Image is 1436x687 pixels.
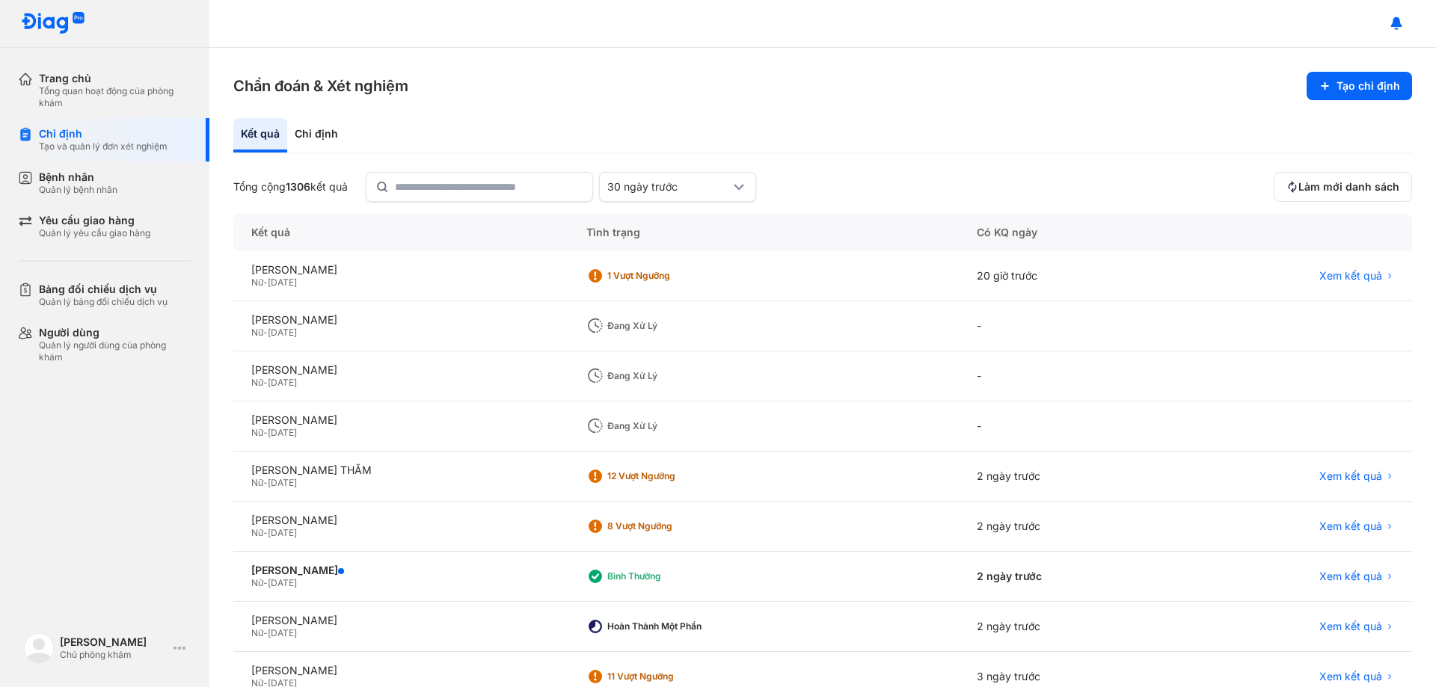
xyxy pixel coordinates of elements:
div: Bình thường [607,570,727,582]
span: [DATE] [268,277,297,288]
div: - [959,301,1175,351]
span: Nữ [251,427,263,438]
div: Kết quả [233,118,287,153]
div: Đang xử lý [607,320,727,332]
button: Tạo chỉ định [1307,72,1412,100]
div: Hoàn thành một phần [607,620,727,632]
div: [PERSON_NAME] [251,664,550,677]
span: Nữ [251,277,263,288]
div: Chủ phòng khám [60,649,168,661]
div: - [959,351,1175,401]
span: - [263,327,268,338]
div: - [959,401,1175,452]
div: Chỉ định [287,118,346,153]
div: [PERSON_NAME] [251,313,550,327]
div: 8 Vượt ngưỡng [607,520,727,532]
span: Nữ [251,377,263,388]
div: 2 ngày trước [959,602,1175,652]
span: Nữ [251,527,263,538]
div: 1 Vượt ngưỡng [607,270,727,282]
div: [PERSON_NAME] [251,514,550,527]
span: [DATE] [268,377,297,388]
div: [PERSON_NAME] [251,263,550,277]
div: Người dùng [39,326,191,339]
span: - [263,427,268,438]
span: [DATE] [268,427,297,438]
div: Tổng quan hoạt động của phòng khám [39,85,191,109]
span: Xem kết quả [1319,520,1382,533]
span: Nữ [251,577,263,588]
div: 11 Vượt ngưỡng [607,671,727,683]
span: 1306 [286,180,310,193]
div: 20 giờ trước [959,251,1175,301]
span: [DATE] [268,627,297,638]
span: Xem kết quả [1319,570,1382,583]
div: Quản lý người dùng của phòng khám [39,339,191,363]
div: [PERSON_NAME] [251,564,550,577]
span: Xem kết quả [1319,469,1382,483]
div: Đang xử lý [607,420,727,432]
span: [DATE] [268,527,297,538]
span: - [263,627,268,638]
span: [DATE] [268,327,297,338]
h3: Chẩn đoán & Xét nghiệm [233,76,408,96]
span: Nữ [251,477,263,488]
div: [PERSON_NAME] [251,363,550,377]
div: Tình trạng [568,214,959,251]
div: [PERSON_NAME] [251,614,550,627]
div: [PERSON_NAME] [251,413,550,427]
span: [DATE] [268,477,297,488]
div: Tạo và quản lý đơn xét nghiệm [39,141,168,153]
div: Bảng đối chiếu dịch vụ [39,283,168,296]
div: Chỉ định [39,127,168,141]
div: [PERSON_NAME] THẮM [251,463,550,477]
span: - [263,477,268,488]
img: logo [21,12,85,35]
span: Làm mới danh sách [1298,180,1399,194]
span: - [263,277,268,288]
div: Quản lý bảng đối chiếu dịch vụ [39,296,168,308]
div: 2 ngày trước [959,502,1175,552]
span: Nữ [251,327,263,338]
div: 2 ngày trước [959,552,1175,602]
span: Xem kết quả [1319,670,1382,683]
div: 30 ngày trước [607,180,730,194]
div: Có KQ ngày [959,214,1175,251]
div: [PERSON_NAME] [60,635,168,649]
div: Tổng cộng kết quả [233,180,348,194]
div: 12 Vượt ngưỡng [607,470,727,482]
img: logo [24,633,54,663]
span: Xem kết quả [1319,620,1382,633]
span: - [263,577,268,588]
span: - [263,527,268,538]
div: Bệnh nhân [39,170,117,184]
span: Xem kết quả [1319,269,1382,283]
div: Yêu cầu giao hàng [39,214,150,227]
div: Quản lý yêu cầu giao hàng [39,227,150,239]
div: Trang chủ [39,72,191,85]
div: Quản lý bệnh nhân [39,184,117,196]
span: Nữ [251,627,263,638]
div: Đang xử lý [607,370,727,382]
div: 2 ngày trước [959,452,1175,502]
span: - [263,377,268,388]
div: Kết quả [233,214,568,251]
button: Làm mới danh sách [1274,172,1412,202]
span: [DATE] [268,577,297,588]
